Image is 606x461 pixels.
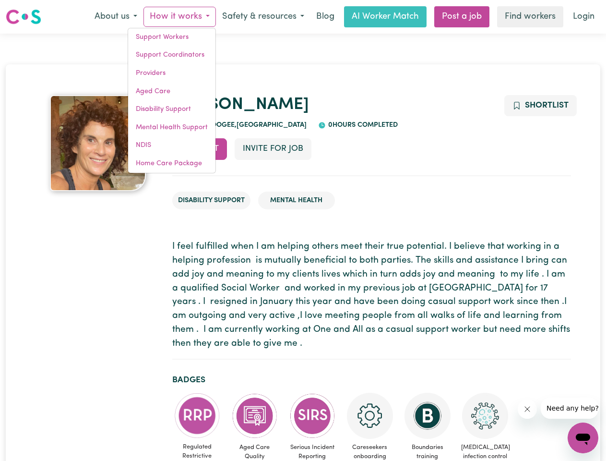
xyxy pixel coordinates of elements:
[143,7,216,27] button: How it works
[235,138,311,159] button: Invite for Job
[518,400,537,419] iframe: Close message
[88,7,143,27] button: About us
[6,7,58,14] span: Need any help?
[504,95,577,116] button: Add to shortlist
[525,101,569,109] span: Shortlist
[568,423,598,453] iframe: Button to launch messaging window
[434,6,489,27] a: Post a job
[462,393,508,439] img: CS Academy: COVID-19 Infection Control Training course completed
[567,6,600,27] a: Login
[128,83,215,101] a: Aged Care
[180,121,307,129] span: SOUTH COOGEE , [GEOGRAPHIC_DATA]
[172,375,571,385] h2: Badges
[128,46,215,64] a: Support Coordinators
[289,393,335,439] img: CS Academy: Serious Incident Reporting Scheme course completed
[50,95,146,191] img: Belinda
[344,6,427,27] a: AI Worker Match
[258,192,335,210] li: Mental Health
[36,95,161,191] a: Belinda's profile picture'
[497,6,563,27] a: Find workers
[216,7,310,27] button: Safety & resources
[172,192,250,210] li: Disability Support
[128,64,215,83] a: Providers
[347,393,393,439] img: CS Academy: Careseekers Onboarding course completed
[128,136,215,155] a: NDIS
[128,28,216,173] div: How it works
[6,8,41,25] img: Careseekers logo
[174,393,220,438] img: CS Academy: Regulated Restrictive Practices course completed
[128,155,215,173] a: Home Care Package
[310,6,340,27] a: Blog
[326,121,398,129] span: 0 hours completed
[6,6,41,28] a: Careseekers logo
[172,240,571,351] p: I feel fulfilled when I am helping others meet their true potential. I believe that working in a ...
[128,100,215,119] a: Disability Support
[404,393,451,439] img: CS Academy: Boundaries in care and support work course completed
[541,398,598,419] iframe: Message from company
[232,393,278,439] img: CS Academy: Aged Care Quality Standards & Code of Conduct course completed
[172,97,309,113] a: [PERSON_NAME]
[128,119,215,137] a: Mental Health Support
[128,28,215,47] a: Support Workers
